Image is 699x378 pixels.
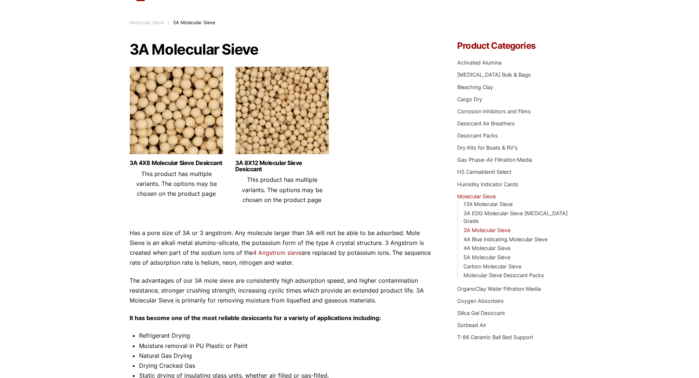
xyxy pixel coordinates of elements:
[457,120,515,126] a: Desiccant Air Breathers
[139,351,436,361] li: Natural Gas Drying
[130,41,436,58] h1: 3A Molecular Sieve
[457,96,482,102] a: Cargo Dry
[235,160,329,172] a: 3A 8X12 Molecular Sieve Desiccant
[130,228,436,268] p: Has a pore size of 3A or 3 angstrom. Any molecule larger than 3A will not be able to be adsorbed....
[463,236,547,242] a: 4A Blue Indicating Molecular Sieve
[457,59,502,66] a: Activated Alumina
[463,201,513,207] a: 13X Molecular Sieve
[457,169,511,175] a: HS Cannablend Select
[457,286,541,292] a: OrganoClay Water Filtration Media
[457,144,518,151] a: Dry Kits for Boats & RV's
[253,249,302,256] a: 4 Angstrom sieve
[463,254,510,260] a: 5A Molecular Sieve
[457,41,569,50] h4: Product Categories
[457,334,533,340] a: T-86 Ceramic Ball Bed Support
[139,361,436,371] li: Drying Cracked Gas
[130,20,164,25] a: Molecular Sieve
[463,210,568,224] a: 3A EDG Molecular Sieve [MEDICAL_DATA] Grade
[242,176,323,203] span: This product has multiple variants. The options may be chosen on the product page
[457,108,531,114] a: Corrosion Inhibitors and Films
[139,331,436,341] li: Refrigerant Drying
[463,263,521,269] a: Carbon Molecular Sieve
[457,298,504,304] a: Oxygen Absorbers
[130,160,223,166] a: 3A 4X8 Molecular Sieve Desiccant
[168,20,169,25] span: :
[173,20,215,25] span: 3A Molecular Sieve
[457,157,532,163] a: Gas Phase-Air Filtration Media
[457,310,505,316] a: Silica Gel Desiccant
[457,322,486,328] a: Sorbead Air
[457,132,498,139] a: Desiccant Packs
[130,276,436,306] p: The advantages of our 3A mole sieve are consistently high adsorption speed, and higher contaminat...
[139,341,436,351] li: Moisture removal in PU Plastic or Paint
[463,272,544,278] a: Molecular Sieve Desiccant Packs
[457,181,518,187] a: Humidity Indicator Cards
[463,227,510,233] a: 3A Molecular Sieve
[463,245,510,251] a: 4A Molecular Sieve
[457,71,531,78] a: [MEDICAL_DATA] Bulk & Bags
[136,170,217,197] span: This product has multiple variants. The options may be chosen on the product page
[457,193,496,199] a: Molecular Sieve
[130,314,381,322] strong: It has become one of the most reliable desiccants for a variety of applications including:
[457,84,493,90] a: Bleaching Clay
